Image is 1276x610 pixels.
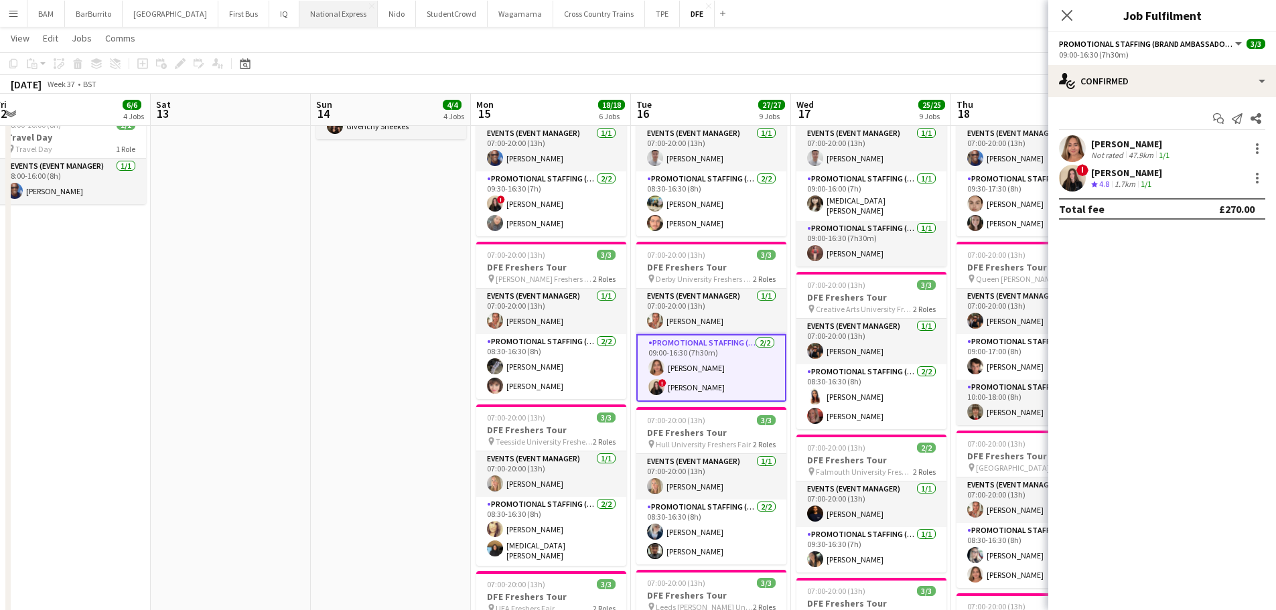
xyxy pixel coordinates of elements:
[636,242,786,402] div: 07:00-20:00 (13h)3/3DFE Freshers Tour Derby University Freshers Fair2 RolesEvents (Event Manager)...
[27,1,65,27] button: BAM
[476,98,494,110] span: Mon
[65,1,123,27] button: BarBurrito
[796,481,946,527] app-card-role: Events (Event Manager)1/107:00-20:00 (13h)[PERSON_NAME]
[636,407,786,564] app-job-card: 07:00-20:00 (13h)3/3DFE Freshers Tour Hull University Freshers Fair2 RolesEvents (Event Manager)1...
[487,579,545,589] span: 07:00-20:00 (13h)
[476,497,626,566] app-card-role: Promotional Staffing (Brand Ambassadors)2/208:30-16:30 (8h)[PERSON_NAME][MEDICAL_DATA][PERSON_NAME]
[11,32,29,44] span: View
[476,79,626,236] div: 07:00-20:00 (13h)3/3DFE Freshers Tour Leeds Becket University Freshers Fair2 RolesEvents (Event M...
[636,79,786,236] app-job-card: 07:00-20:00 (13h)3/3DFE Freshers Tour [GEOGRAPHIC_DATA] Freshers Fair2 RolesEvents (Event Manager...
[807,280,865,290] span: 07:00-20:00 (13h)
[796,527,946,573] app-card-role: Promotional Staffing (Brand Ambassadors)1/109:30-16:30 (7h)[PERSON_NAME]
[796,597,946,609] h3: DFE Freshers Tour
[1091,167,1162,179] div: [PERSON_NAME]
[487,250,545,260] span: 07:00-20:00 (13h)
[474,106,494,121] span: 15
[218,1,269,27] button: First Bus
[753,439,776,449] span: 2 Roles
[1059,39,1244,49] button: Promotional Staffing (Brand Ambassadors)
[796,364,946,429] app-card-role: Promotional Staffing (Brand Ambassadors)2/208:30-16:30 (8h)[PERSON_NAME][PERSON_NAME]
[956,431,1107,588] app-job-card: 07:00-20:00 (13h)3/3DFE Freshers Tour [GEOGRAPHIC_DATA] Freshers Fair2 RolesEvents (Event Manager...
[1091,138,1172,150] div: [PERSON_NAME]
[1059,50,1265,60] div: 09:00-16:30 (7h30m)
[796,79,946,266] app-job-card: 07:00-20:00 (13h)3/3DFE Freshers Tour [GEOGRAPHIC_DATA][PERSON_NAME][DEMOGRAPHIC_DATA] Freshers F...
[1126,150,1156,160] div: 47.9km
[476,126,626,171] app-card-role: Events (Event Manager)1/107:00-20:00 (13h)[PERSON_NAME]
[919,111,944,121] div: 9 Jobs
[123,1,218,27] button: [GEOGRAPHIC_DATA]
[956,477,1107,523] app-card-role: Events (Event Manager)1/107:00-20:00 (13h)[PERSON_NAME]
[647,250,705,260] span: 07:00-20:00 (13h)
[956,79,1107,236] div: 07:00-20:00 (13h)3/3DFE Freshers Tour Liverpool [PERSON_NAME] University Freshers Fair2 RolesEven...
[5,29,35,47] a: View
[636,126,786,171] app-card-role: Events (Event Manager)1/107:00-20:00 (13h)[PERSON_NAME]
[116,144,135,154] span: 1 Role
[43,32,58,44] span: Edit
[636,171,786,236] app-card-role: Promotional Staffing (Brand Ambassadors)2/208:30-16:30 (8h)[PERSON_NAME][PERSON_NAME]
[156,98,171,110] span: Sat
[1112,179,1138,190] div: 1.7km
[476,289,626,334] app-card-role: Events (Event Manager)1/107:00-20:00 (13h)[PERSON_NAME]
[476,261,626,273] h3: DFE Freshers Tour
[476,242,626,399] app-job-card: 07:00-20:00 (13h)3/3DFE Freshers Tour [PERSON_NAME] Freshers Fair2 RolesEvents (Event Manager)1/1...
[634,106,652,121] span: 16
[1048,65,1276,97] div: Confirmed
[956,171,1107,236] app-card-role: Promotional Staffing (Brand Ambassadors)2/209:30-17:30 (8h)[PERSON_NAME][PERSON_NAME]
[488,1,553,27] button: Wagamama
[123,100,141,110] span: 6/6
[1076,164,1088,176] span: !
[487,412,545,423] span: 07:00-20:00 (13h)
[1247,39,1265,49] span: 3/3
[476,451,626,497] app-card-role: Events (Event Manager)1/107:00-20:00 (13h)[PERSON_NAME]
[636,500,786,564] app-card-role: Promotional Staffing (Brand Ambassadors)2/208:30-16:30 (8h)[PERSON_NAME][PERSON_NAME]
[954,106,973,121] span: 18
[123,111,144,121] div: 4 Jobs
[1159,150,1169,160] app-skills-label: 1/1
[796,98,814,110] span: Wed
[1048,7,1276,24] h3: Job Fulfilment
[753,274,776,284] span: 2 Roles
[956,98,973,110] span: Thu
[807,443,865,453] span: 07:00-20:00 (13h)
[656,274,753,284] span: Derby University Freshers Fair
[956,334,1107,380] app-card-role: Promotional Staffing (Brand Ambassadors)1/109:00-17:00 (8h)[PERSON_NAME]
[636,261,786,273] h3: DFE Freshers Tour
[11,78,42,91] div: [DATE]
[269,1,299,27] button: IQ
[913,467,936,477] span: 2 Roles
[956,242,1107,425] app-job-card: 07:00-20:00 (13h)3/3DFE Freshers Tour Queen [PERSON_NAME] University Freshers Fair3 RolesEvents (...
[956,450,1107,462] h3: DFE Freshers Tour
[378,1,416,27] button: Nido
[497,196,505,204] span: !
[647,578,705,588] span: 07:00-20:00 (13h)
[807,586,865,596] span: 07:00-20:00 (13h)
[1219,202,1255,216] div: £270.00
[476,591,626,603] h3: DFE Freshers Tour
[83,79,96,89] div: BST
[917,443,936,453] span: 2/2
[757,415,776,425] span: 3/3
[496,274,593,284] span: [PERSON_NAME] Freshers Fair
[416,1,488,27] button: StudentCrowd
[658,379,666,387] span: !
[599,111,624,121] div: 6 Jobs
[476,171,626,236] app-card-role: Promotional Staffing (Brand Ambassadors)2/209:30-16:30 (7h)![PERSON_NAME][PERSON_NAME]
[796,126,946,171] app-card-role: Events (Event Manager)1/107:00-20:00 (13h)[PERSON_NAME]
[15,144,52,154] span: Travel Day
[680,1,715,27] button: DFE
[976,463,1073,473] span: [GEOGRAPHIC_DATA] Freshers Fair
[154,106,171,121] span: 13
[956,126,1107,171] app-card-role: Events (Event Manager)1/107:00-20:00 (13h)[PERSON_NAME]
[72,32,92,44] span: Jobs
[917,280,936,290] span: 3/3
[44,79,78,89] span: Week 37
[796,291,946,303] h3: DFE Freshers Tour
[476,334,626,399] app-card-role: Promotional Staffing (Brand Ambassadors)2/208:30-16:30 (8h)[PERSON_NAME][PERSON_NAME]
[597,412,616,423] span: 3/3
[636,289,786,334] app-card-role: Events (Event Manager)1/107:00-20:00 (13h)[PERSON_NAME]
[757,250,776,260] span: 3/3
[66,29,97,47] a: Jobs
